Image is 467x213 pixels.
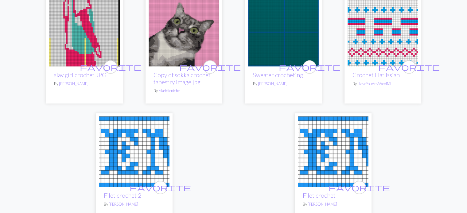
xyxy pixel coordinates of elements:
[348,28,418,33] a: Crochet Hat Issiah
[329,181,390,194] i: favourite
[109,202,138,207] a: [PERSON_NAME]
[308,202,337,207] a: [PERSON_NAME]
[329,183,390,192] span: favorite
[99,116,169,187] img: Filet crochet
[104,201,165,207] p: By
[378,61,440,73] i: favourite
[253,71,303,78] a: Sweater crocheting
[352,71,400,78] a: Crochet Hat Issiah
[154,181,167,194] button: favourite
[59,81,88,86] a: [PERSON_NAME]
[352,181,366,194] button: favourite
[303,192,336,199] a: Filet crochet
[80,62,141,72] span: favorite
[99,148,169,154] a: Filet crochet
[298,148,368,154] a: Filet crochet
[357,81,391,86] a: HaveYouAnyWoolMI
[154,88,214,94] p: By
[104,192,141,199] a: Filet crochet 2
[179,61,241,73] i: favourite
[130,183,191,192] span: favorite
[303,201,364,207] p: By
[154,71,211,86] a: Copy of sokka crochet tapestry image.jpg
[352,81,413,87] p: By
[80,61,141,73] i: favourite
[130,181,191,194] i: favourite
[402,60,416,74] button: favourite
[253,81,314,87] p: By
[378,62,440,72] span: favorite
[54,71,106,78] a: slay girl crochet.JPG
[54,81,115,87] p: By
[279,62,340,72] span: favorite
[149,28,219,33] a: sokka crochet tapestry image.jpg
[158,88,180,93] a: Maddieniche
[49,28,120,33] a: slay girl crochet.JPG
[104,60,117,74] button: favourite
[179,62,241,72] span: favorite
[203,60,217,74] button: favourite
[248,28,319,33] a: Sweater crocheting
[298,116,368,187] img: Filet crochet
[258,81,287,86] a: [PERSON_NAME]
[279,61,340,73] i: favourite
[303,60,316,74] button: favourite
